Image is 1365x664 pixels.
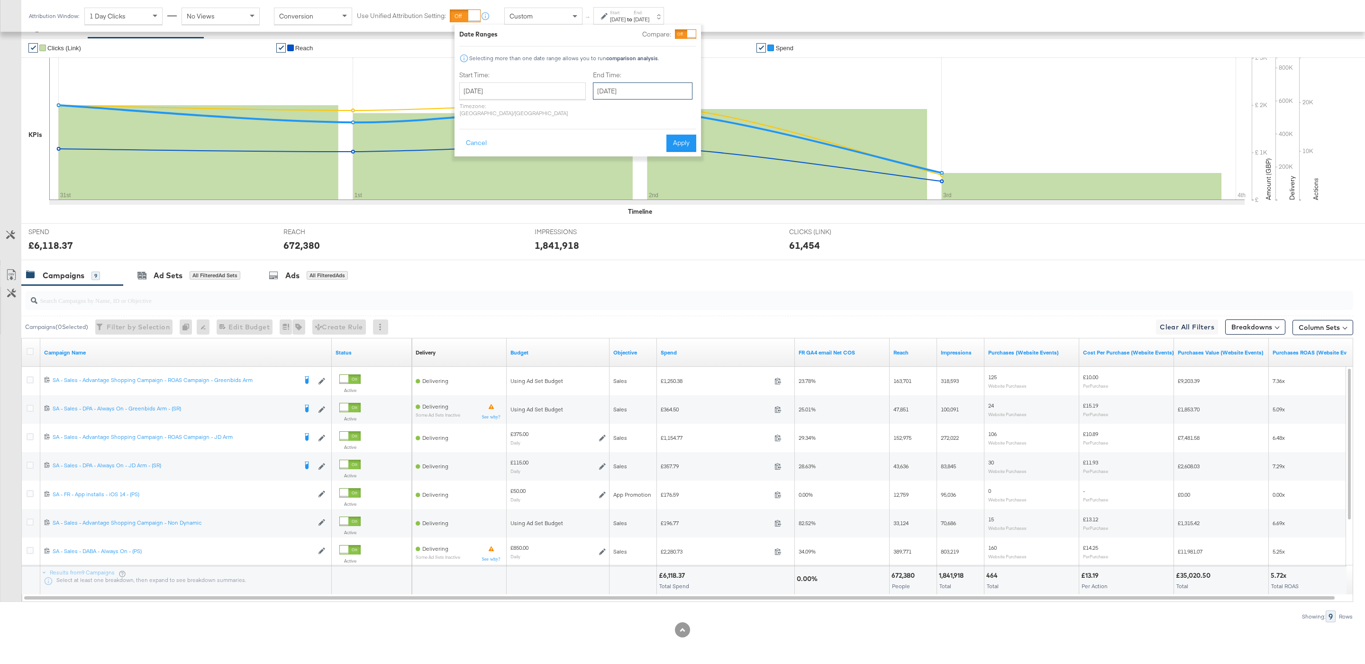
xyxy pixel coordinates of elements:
[28,13,80,19] div: Attribution Window:
[416,555,460,560] sub: Some Ad Sets Inactive
[1178,406,1200,413] span: £1,853.70
[1160,321,1214,333] span: Clear All Filters
[339,501,361,507] label: Active
[941,548,959,555] span: 803,219
[1273,349,1360,356] a: The total value of the purchase actions divided by spend tracked by your Custom Audience pixel on...
[1083,497,1108,502] sub: Per Purchase
[53,376,297,384] div: SA - Sales - Advantage Shopping Campaign - ROAS Campaign - Greenbids Arm
[459,135,493,152] button: Cancel
[1083,544,1098,551] span: £14.25
[1083,459,1098,466] span: £11.93
[339,473,361,479] label: Active
[988,487,991,494] span: 0
[1178,377,1200,384] span: £9,203.39
[53,405,297,414] a: SA - Sales - DPA - Always On - Greenbids Arm - (SR)
[510,544,528,552] div: £850.00
[535,227,606,236] span: IMPRESSIONS
[510,12,533,20] span: Custom
[797,574,820,583] div: 0.00%
[893,548,911,555] span: 389,771
[613,548,627,555] span: Sales
[988,430,997,437] span: 106
[422,434,448,441] span: Delivering
[988,411,1027,417] sub: Website Purchases
[1338,613,1353,620] div: Rows
[892,571,918,580] div: 672,380
[799,463,816,470] span: 28.63%
[893,491,909,498] span: 12,759
[307,271,348,280] div: All Filtered Ads
[357,11,446,20] label: Use Unified Attribution Setting:
[988,554,1027,559] sub: Website Purchases
[941,434,959,441] span: 272,022
[893,519,909,527] span: 33,124
[988,402,994,409] span: 24
[1273,548,1285,555] span: 5.25x
[988,440,1027,446] sub: Website Purchases
[422,545,448,552] span: Delivering
[187,12,215,20] span: No Views
[988,468,1027,474] sub: Website Purchases
[939,582,951,590] span: Total
[53,462,297,471] a: SA - Sales - DPA - Always On - JD Arm - (SR)
[893,377,911,384] span: 163,701
[1176,571,1213,580] div: £35,020.50
[661,519,771,527] span: £196.77
[988,544,997,551] span: 160
[799,434,816,441] span: 29.34%
[661,548,771,555] span: £2,280.73
[893,349,933,356] a: The number of people your ad was served to.
[1178,491,1190,498] span: £0.00
[336,349,408,356] a: Shows the current state of your Ad Campaign.
[422,377,448,384] span: Delivering
[283,227,355,236] span: REACH
[941,463,956,470] span: 83,845
[893,406,909,413] span: 47,851
[53,519,313,527] a: SA - Sales - Advantage Shopping Campaign - Non Dynamic
[939,571,966,580] div: 1,841,918
[510,377,606,385] div: Using Ad Set Budget
[988,459,994,466] span: 30
[799,519,816,527] span: 82.52%
[1288,176,1296,200] text: Delivery
[279,12,313,20] span: Conversion
[510,406,606,413] div: Using Ad Set Budget
[987,582,999,590] span: Total
[53,462,297,469] div: SA - Sales - DPA - Always On - JD Arm - (SR)
[1083,402,1098,409] span: £15.19
[613,349,653,356] a: Your campaign's objective.
[893,434,911,441] span: 152,975
[339,416,361,422] label: Active
[1083,383,1108,389] sub: Per Purchase
[339,558,361,564] label: Active
[1081,571,1101,580] div: £13.19
[285,270,300,281] div: Ads
[988,383,1027,389] sub: Website Purchases
[510,440,520,446] sub: Daily
[1083,349,1174,356] a: The average cost for each purchase tracked by your Custom Audience pixel on your website after pe...
[295,45,313,52] span: Reach
[43,270,84,281] div: Campaigns
[659,582,689,590] span: Total Spend
[416,349,436,356] a: Reflects the ability of your Ad Campaign to achieve delivery based on ad states, schedule and bud...
[90,12,126,20] span: 1 Day Clicks
[613,491,651,498] span: App Promotion
[44,349,328,356] a: Your campaign name.
[28,238,73,252] div: £6,118.37
[1273,377,1285,384] span: 7.36x
[661,349,791,356] a: The total amount spent to date.
[283,238,320,252] div: 672,380
[988,497,1027,502] sub: Website Purchases
[988,373,997,381] span: 125
[799,548,816,555] span: 34.09%
[799,377,816,384] span: 23.78%
[1082,582,1108,590] span: Per Action
[606,55,658,62] strong: comparison analysis
[510,430,528,438] div: £375.00
[986,571,1001,580] div: 464
[613,463,627,470] span: Sales
[422,491,448,498] span: Delivering
[1273,491,1285,498] span: 0.00x
[756,43,766,53] a: ✔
